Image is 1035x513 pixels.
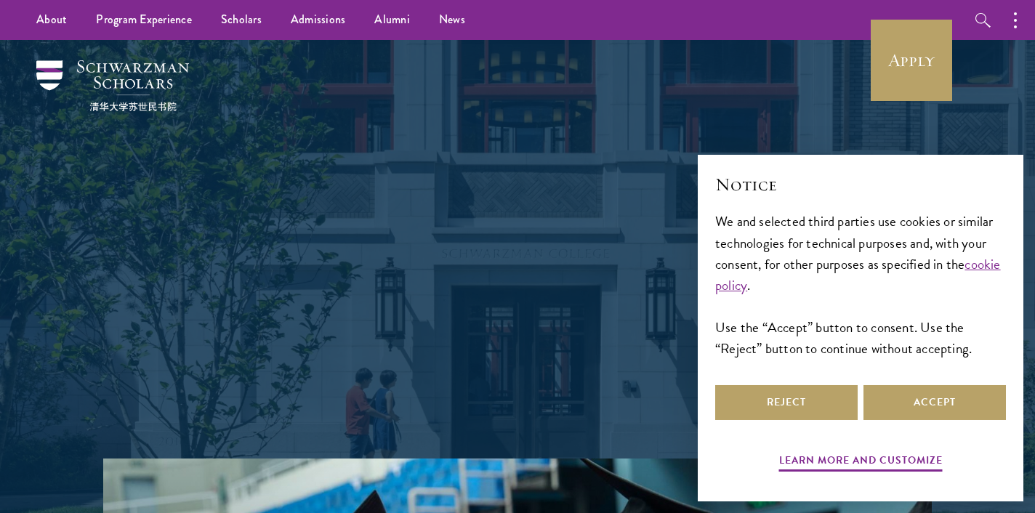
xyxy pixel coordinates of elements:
img: Schwarzman Scholars [36,60,189,111]
h2: Notice [715,172,1006,197]
button: Accept [863,385,1006,420]
a: Apply [871,20,952,101]
a: cookie policy [715,254,1001,296]
button: Reject [715,385,858,420]
div: We and selected third parties use cookies or similar technologies for technical purposes and, wit... [715,211,1006,358]
button: Learn more and customize [779,451,943,474]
